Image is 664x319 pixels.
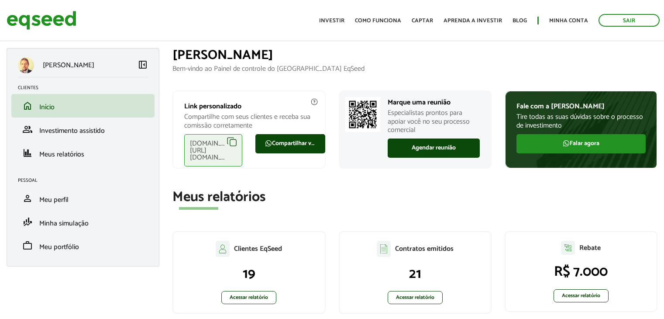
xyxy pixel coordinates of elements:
img: agent-relatorio.svg [561,241,575,255]
span: Início [39,101,55,113]
a: Minha conta [549,18,588,24]
h1: [PERSON_NAME] [172,48,657,62]
h2: Meus relatórios [172,190,657,205]
h2: Clientes [18,85,155,90]
a: Sair [599,14,660,27]
span: Investimento assistido [39,125,105,137]
span: finance [22,148,33,158]
a: Agendar reunião [388,139,480,158]
span: person [22,193,33,204]
a: finance_modeMinha simulação [18,217,148,227]
span: finance_mode [22,217,33,227]
p: [PERSON_NAME] [43,61,94,69]
a: Investir [319,18,344,24]
li: Minha simulação [11,210,155,234]
a: Como funciona [355,18,401,24]
span: left_panel_close [138,59,148,70]
img: EqSeed [7,9,76,32]
span: work [22,240,33,251]
a: workMeu portfólio [18,240,148,251]
h2: Pessoal [18,178,155,183]
a: Captar [412,18,433,24]
img: Marcar reunião com consultor [345,97,380,132]
a: Acessar relatório [388,291,443,304]
a: personMeu perfil [18,193,148,204]
p: Link personalizado [184,102,313,111]
li: Início [11,94,155,118]
span: Meu perfil [39,194,69,206]
a: Falar agora [516,134,646,153]
p: 21 [348,266,482,282]
div: [DOMAIN_NAME][URL][DOMAIN_NAME] [184,134,242,166]
a: Aprenda a investir [444,18,502,24]
span: Minha simulação [39,218,89,229]
p: R$ 7.000 [514,264,648,280]
li: Meu portfólio [11,234,155,257]
li: Investimento assistido [11,118,155,141]
a: homeInício [18,101,148,111]
p: Tire todas as suas dúvidas sobre o processo de investimento [516,113,646,129]
p: Especialistas prontos para apoiar você no seu processo comercial [388,109,480,134]
li: Meus relatórios [11,141,155,165]
p: Compartilhe com seus clientes e receba sua comissão corretamente [184,113,313,129]
img: agent-meulink-info2.svg [310,98,318,106]
span: Meus relatórios [39,149,84,160]
a: groupInvestimento assistido [18,124,148,135]
p: Bem-vindo ao Painel de controle do [GEOGRAPHIC_DATA] EqSeed [172,65,657,73]
span: Meu portfólio [39,241,79,253]
img: agent-contratos.svg [377,241,391,257]
a: Colapsar menu [138,59,148,72]
span: home [22,101,33,111]
span: group [22,124,33,135]
p: Fale com a [PERSON_NAME] [516,102,646,111]
a: Acessar relatório [221,291,276,304]
a: financeMeus relatórios [18,148,148,158]
p: 19 [182,266,316,282]
img: FaWhatsapp.svg [563,140,570,147]
li: Meu perfil [11,187,155,210]
img: agent-clientes.svg [216,241,230,257]
a: Acessar relatório [554,289,609,302]
a: Compartilhar via WhatsApp [255,134,325,153]
p: Rebate [579,244,601,252]
p: Marque uma reunião [388,98,480,107]
img: FaWhatsapp.svg [265,140,272,147]
p: Contratos emitidos [395,245,454,253]
p: Clientes EqSeed [234,245,282,253]
a: Blog [513,18,527,24]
